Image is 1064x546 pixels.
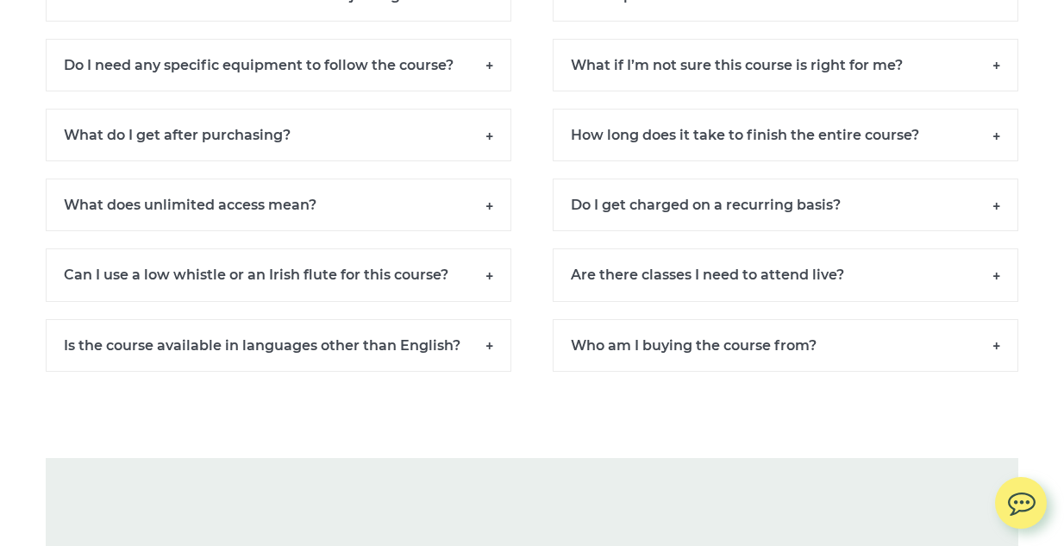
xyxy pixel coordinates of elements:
[46,319,511,372] h6: Is the course available in languages other than English?
[553,109,1018,161] h6: How long does it take to finish the entire course?
[46,39,511,91] h6: Do I need any specific equipment to follow the course?
[995,477,1047,521] img: chat.svg
[46,248,511,301] h6: Can I use a low whistle or an Irish flute for this course?
[553,319,1018,372] h6: Who am I buying the course from?
[46,109,511,161] h6: What do I get after purchasing?
[46,179,511,231] h6: What does unlimited access mean?
[553,179,1018,231] h6: Do I get charged on a recurring basis?
[553,39,1018,91] h6: What if I’m not sure this course is right for me?
[553,248,1018,301] h6: Are there classes I need to attend live?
